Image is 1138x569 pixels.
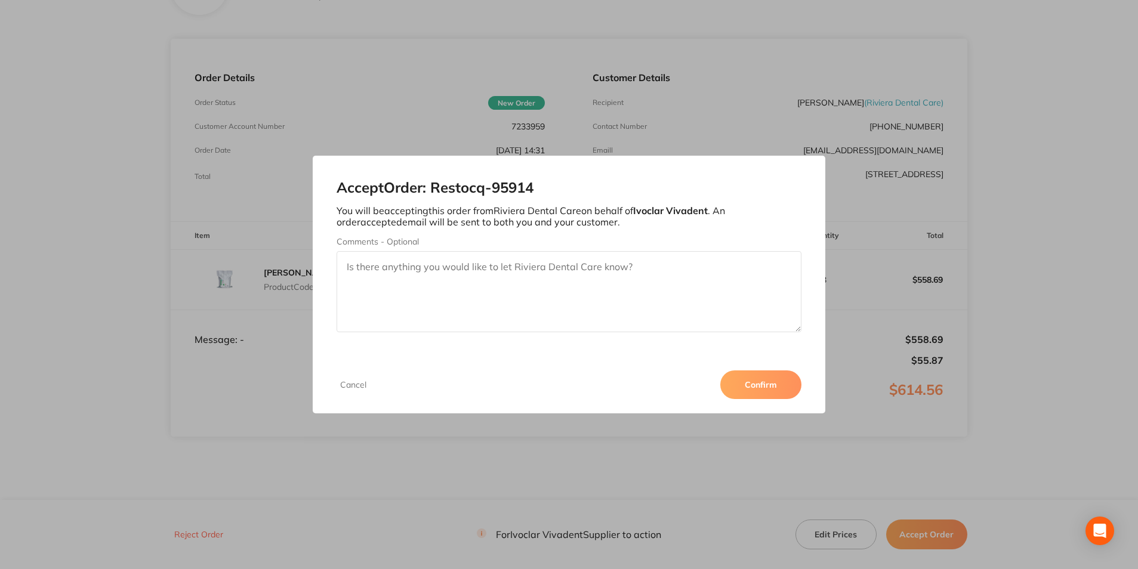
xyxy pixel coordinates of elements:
[633,205,708,217] b: Ivoclar Vivadent
[1085,517,1114,545] div: Open Intercom Messenger
[720,370,801,399] button: Confirm
[337,237,801,246] label: Comments - Optional
[337,180,801,196] h2: Accept Order: Restocq- 95914
[337,379,370,390] button: Cancel
[337,205,801,227] p: You will be accepting this order from Riviera Dental Care on behalf of . An order accepted email ...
